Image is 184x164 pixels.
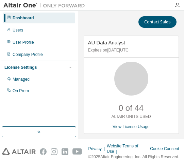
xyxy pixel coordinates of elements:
[113,124,150,129] a: View License Usage
[88,40,125,45] span: AU Data Analyst
[3,2,88,9] img: Altair One
[62,148,68,155] img: linkedin.svg
[88,47,173,53] p: Expires on [DATE] UTC
[13,40,34,45] div: User Profile
[13,15,34,21] div: Dashboard
[13,52,43,57] div: Company Profile
[51,148,57,155] img: instagram.svg
[4,65,37,70] div: License Settings
[88,146,107,151] div: Privacy
[13,77,30,82] div: Managed
[111,114,151,120] p: ALTAIR UNITS USED
[40,148,47,155] img: facebook.svg
[13,27,23,33] div: Users
[150,146,182,151] div: Cookie Consent
[13,88,29,94] div: On Prem
[72,148,82,155] img: youtube.svg
[2,148,36,155] img: altair_logo.svg
[107,143,150,154] div: Website Terms of Use
[138,16,177,28] button: Contact Sales
[88,154,182,160] p: © 2025 Altair Engineering, Inc. All Rights Reserved.
[119,102,144,114] p: 0 of 44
